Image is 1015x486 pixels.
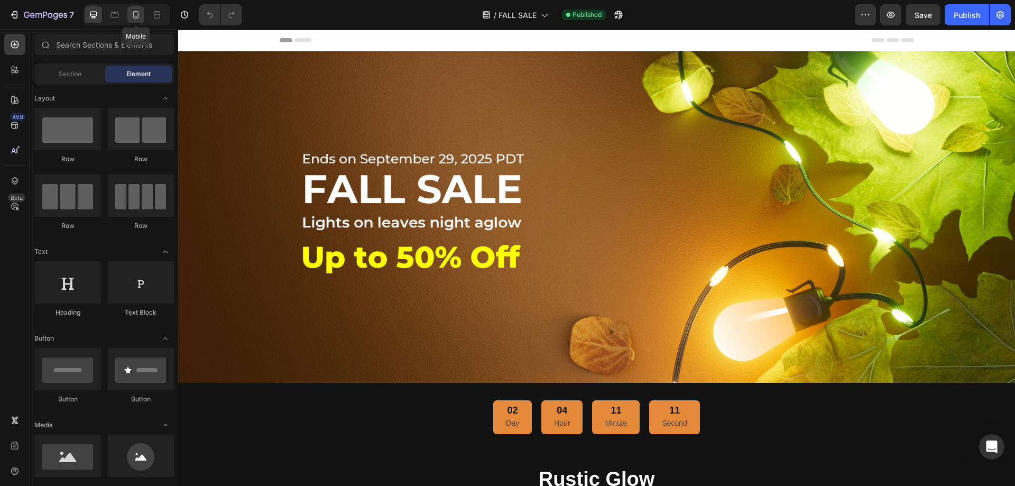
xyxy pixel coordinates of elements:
[499,10,537,21] span: FALL SALE
[34,308,101,317] div: Heading
[101,438,736,462] h2: Rustic Glow
[906,4,940,25] button: Save
[494,10,496,21] span: /
[34,334,54,343] span: Button
[69,8,74,21] p: 7
[328,375,341,387] div: 02
[34,395,101,404] div: Button
[376,387,392,400] p: Hour
[126,69,151,79] span: Element
[328,387,341,400] p: Day
[157,243,174,260] span: Toggle open
[427,387,449,400] p: Minute
[427,375,449,387] div: 11
[157,417,174,434] span: Toggle open
[59,69,81,79] span: Section
[954,10,980,21] div: Publish
[34,94,55,103] span: Layout
[484,387,509,400] p: Second
[107,154,174,164] div: Row
[34,221,101,231] div: Row
[4,4,79,25] button: 7
[34,420,53,430] span: Media
[157,330,174,347] span: Toggle open
[107,395,174,404] div: Button
[979,434,1004,460] div: Open Intercom Messenger
[34,154,101,164] div: Row
[484,375,509,387] div: 11
[915,11,932,20] span: Save
[34,34,174,55] input: Search Sections & Elements
[34,247,48,256] span: Text
[178,30,1015,486] iframe: Design area
[945,4,989,25] button: Publish
[376,375,392,387] div: 04
[107,221,174,231] div: Row
[199,4,242,25] div: Undo/Redo
[573,10,602,20] span: Published
[107,308,174,317] div: Text Block
[157,90,174,107] span: Toggle open
[8,194,25,202] div: Beta
[10,113,25,121] div: 450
